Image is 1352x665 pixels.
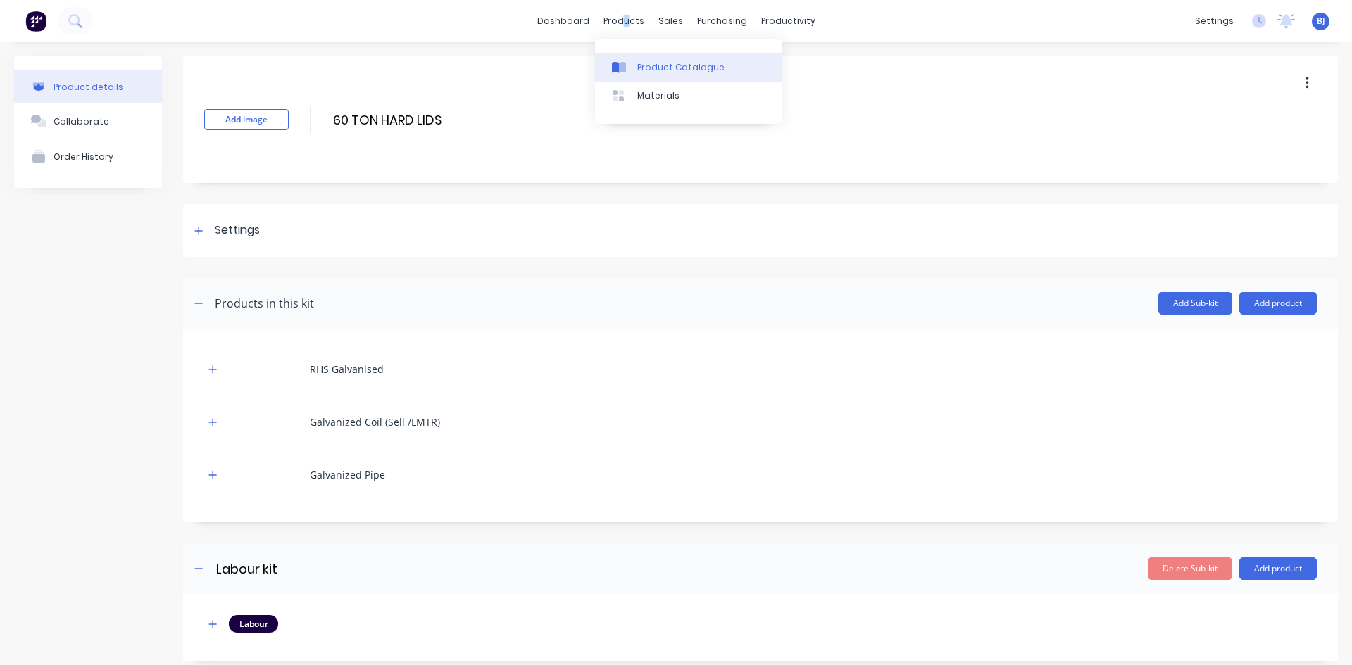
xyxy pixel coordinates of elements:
[595,53,782,81] a: Product Catalogue
[25,11,46,32] img: Factory
[690,11,754,32] div: purchasing
[14,139,162,174] button: Order History
[1188,11,1241,32] div: settings
[215,559,464,579] input: Enter sub-kit name
[215,222,260,239] div: Settings
[204,109,289,130] button: Add image
[14,103,162,139] button: Collaborate
[229,615,278,632] div: Labour
[1148,557,1232,580] button: Delete Sub-kit
[310,414,440,429] div: Galvanized Coil (Sell /LMTR)
[1239,557,1317,580] button: Add product
[1239,292,1317,315] button: Add product
[637,89,680,102] div: Materials
[651,11,690,32] div: sales
[1317,15,1325,27] span: BJ
[54,151,113,162] div: Order History
[310,362,384,376] div: RHS Galvanised
[530,11,596,32] a: dashboard
[637,61,725,74] div: Product Catalogue
[1158,292,1232,315] button: Add Sub-kit
[754,11,822,32] div: productivity
[54,82,123,92] div: Product details
[596,11,651,32] div: products
[332,110,581,130] input: Enter kit name
[215,295,314,312] div: Products in this kit
[14,70,162,103] button: Product details
[595,82,782,110] a: Materials
[310,467,385,482] div: Galvanized Pipe
[54,116,109,127] div: Collaborate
